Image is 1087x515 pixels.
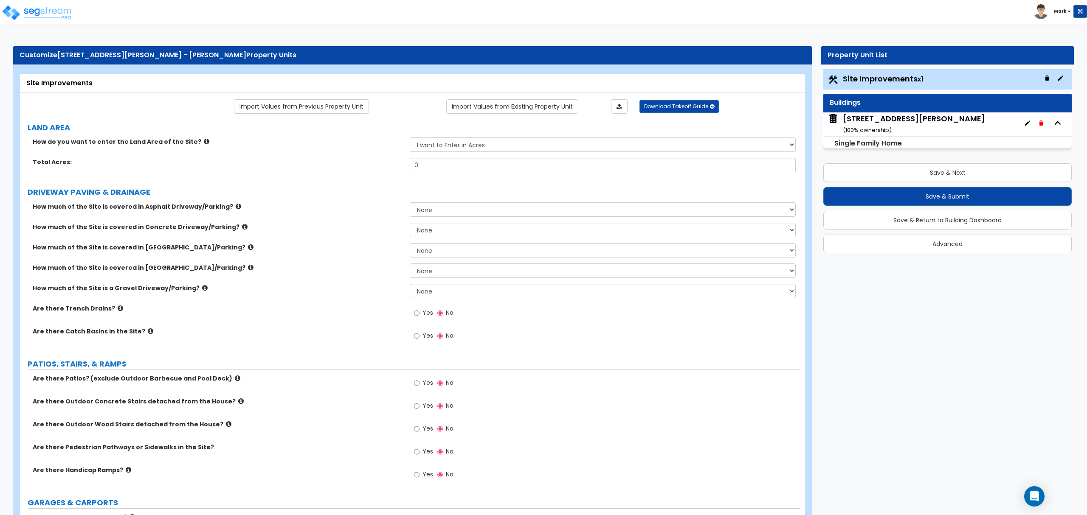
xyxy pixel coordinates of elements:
[204,138,209,145] i: click for more info!
[828,50,1067,60] div: Property Unit List
[823,187,1072,206] button: Save & Submit
[1054,8,1067,14] b: Mark
[446,447,453,456] span: No
[437,447,443,456] input: No
[33,443,403,451] label: Are there Pedestrian Pathways or Sidewalks in the Site?
[437,424,443,434] input: No
[422,447,433,456] span: Yes
[33,374,403,383] label: Are there Patios? (exclude Outdoor Barbecue and Pool Deck)
[414,308,420,318] input: Yes
[422,424,433,433] span: Yes
[414,401,420,411] input: Yes
[26,78,799,88] div: Site Improvements
[1,4,73,21] img: logo_pro_r.png
[446,470,453,479] span: No
[235,375,240,381] i: click for more info!
[57,50,246,60] span: [STREET_ADDRESS][PERSON_NAME] - [PERSON_NAME]
[118,305,123,311] i: click for more info!
[33,466,403,474] label: Are there Handicap Ramps?
[28,497,800,508] label: GARAGES & CARPORTS
[33,284,403,292] label: How much of the Site is a Gravel Driveway/Parking?
[843,113,985,135] div: [STREET_ADDRESS][PERSON_NAME]
[414,470,420,479] input: Yes
[823,163,1072,182] button: Save & Next
[1024,486,1045,507] div: Open Intercom Messenger
[248,244,253,250] i: click for more info!
[238,398,244,404] i: click for more info!
[422,401,433,410] span: Yes
[830,98,1065,108] div: Buildings
[644,103,708,110] span: Download Takeoff Guide
[1033,4,1048,19] img: avatar.png
[28,358,800,369] label: PATIOS, STAIRS, & RAMPS
[446,424,453,433] span: No
[33,243,403,252] label: How much of the Site is covered in [GEOGRAPHIC_DATA]/Parking?
[843,73,923,84] span: Site Improvements
[611,99,628,114] a: Import the dynamic attributes value through Excel sheet
[202,285,208,291] i: click for more info!
[437,331,443,341] input: No
[226,421,231,427] i: click for more info!
[33,158,403,166] label: Total Acres:
[639,100,719,113] button: Download Takeoff Guide
[414,447,420,456] input: Yes
[437,308,443,318] input: No
[33,420,403,428] label: Are there Outdoor Wood Stairs detached from the House?
[422,331,433,340] span: Yes
[414,424,420,434] input: Yes
[843,126,892,134] small: ( 100 % ownership)
[446,308,453,317] span: No
[828,113,985,135] span: 809 Custis Ave
[422,470,433,479] span: Yes
[422,308,433,317] span: Yes
[446,331,453,340] span: No
[446,378,453,387] span: No
[414,331,420,341] input: Yes
[242,224,248,230] i: click for more info!
[236,203,241,210] i: click for more info!
[28,122,800,133] label: LAND AREA
[33,137,403,146] label: How do you want to enter the Land Area of the Site?
[33,263,403,272] label: How much of the Site is covered in [GEOGRAPHIC_DATA]/Parking?
[422,378,433,387] span: Yes
[446,99,578,114] a: Import the dynamic attribute values from existing properties.
[414,378,420,388] input: Yes
[33,202,403,211] label: How much of the Site is covered in Asphalt Driveway/Parking?
[823,211,1072,230] button: Save & Return to Building Dashboard
[33,327,403,336] label: Are there Catch Basins in the Site?
[446,401,453,410] span: No
[823,235,1072,253] button: Advanced
[33,223,403,231] label: How much of the Site is covered in Concrete Driveway/Parking?
[918,75,923,84] small: x1
[248,264,253,271] i: click for more info!
[126,467,131,473] i: click for more info!
[828,74,839,85] img: Construction.png
[148,328,153,334] i: click for more info!
[28,187,800,198] label: DRIVEWAY PAVING & DRAINAGE
[20,50,805,60] div: Customize Property Units
[437,470,443,479] input: No
[234,99,369,114] a: Import the dynamic attribute values from previous properties.
[33,304,403,313] label: Are there Trench Drains?
[834,138,902,148] small: Single Family Home
[828,113,839,124] img: building.svg
[437,401,443,411] input: No
[437,378,443,388] input: No
[33,397,403,406] label: Are there Outdoor Concrete Stairs detached from the House?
